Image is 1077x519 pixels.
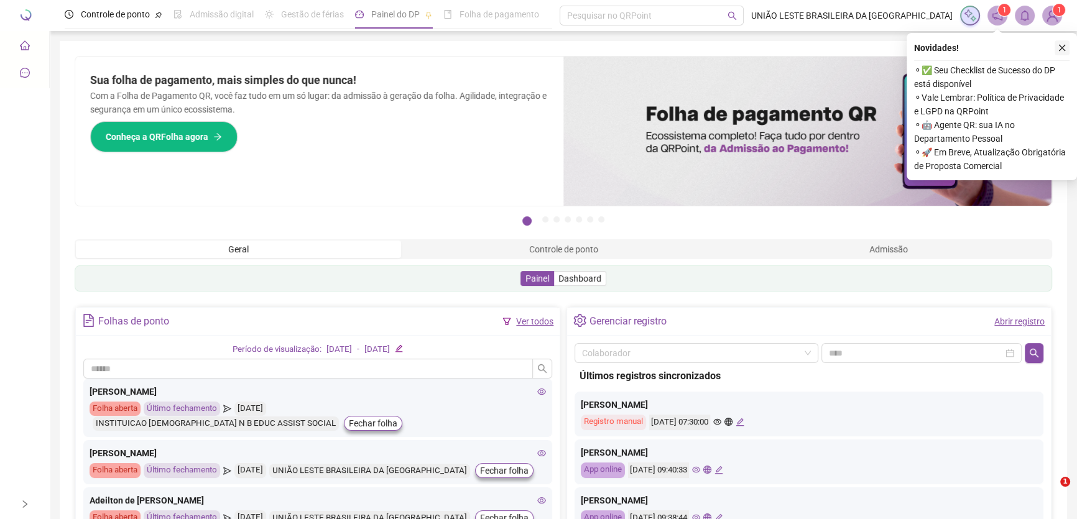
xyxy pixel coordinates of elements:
[724,418,733,426] span: global
[914,41,959,55] span: Novidades !
[90,89,548,116] p: Com a Folha de Pagamento QR, você faz tudo em um só lugar: da admissão à geração da folha. Agilid...
[914,145,1070,173] span: ⚬ 🚀 Em Breve, Atualização Obrigatória de Proposta Comercial
[90,446,547,460] div: [PERSON_NAME]
[581,462,625,478] div: App online
[628,462,689,478] div: [DATE] 09:40:33
[998,4,1010,16] sup: 1
[82,314,95,327] span: file-text
[581,494,1038,507] div: [PERSON_NAME]
[90,402,141,416] div: Folha aberta
[20,35,30,60] span: home
[1060,477,1070,487] span: 1
[213,132,222,141] span: arrow-right
[563,57,1052,206] img: banner%2F8d14a306-6205-4263-8e5b-06e9a85ad873.png
[344,416,402,431] button: Fechar folha
[443,10,452,19] span: book
[106,130,208,144] span: Conheça a QRFolha agora
[281,9,344,19] span: Gestão de férias
[425,11,432,19] span: pushpin
[537,387,546,396] span: eye
[460,9,539,19] span: Folha de pagamento
[371,9,420,19] span: Painel do DP
[581,446,1038,459] div: [PERSON_NAME]
[581,398,1038,411] div: [PERSON_NAME]
[502,317,511,326] span: filter
[914,63,1070,91] span: ⚬ ✅ Seu Checklist de Sucesso do DP está disponível
[1043,6,1061,25] img: 46995
[522,216,532,226] button: 1
[537,496,546,505] span: eye
[1029,348,1039,358] span: search
[223,463,231,478] span: send
[580,368,1039,384] div: Últimos registros sincronizados
[190,9,254,19] span: Admissão digital
[93,416,339,431] div: INSTITUICAO [DEMOGRAPHIC_DATA] N B EDUC ASSIST SOCIAL
[1058,44,1066,52] span: close
[992,10,1003,21] span: notification
[553,216,560,223] button: 3
[395,344,403,352] span: edit
[75,239,1052,259] div: segmented control
[90,71,548,89] h2: Sua folha de pagamento, mais simples do que nunca!
[565,216,571,223] button: 4
[558,273,601,283] span: Dashboard
[76,241,401,258] div: Geral
[21,500,29,508] span: right
[963,9,977,22] img: sparkle-icon.fc2bf0ac1784a2077858766a79e2daf3.svg
[20,62,30,87] span: message
[173,10,182,19] span: file-done
[81,9,150,19] span: Controle de ponto
[537,449,546,457] span: eye
[692,466,700,474] span: eye
[1035,477,1065,507] iframe: Intercom live chat
[1019,10,1030,21] span: bell
[234,402,266,416] div: [DATE]
[1053,4,1065,16] sup: Atualize o seu contato no menu Meus Dados
[703,466,711,474] span: global
[525,273,549,283] span: Painel
[914,91,1070,118] span: ⚬ Vale Lembrar: Política de Privacidade e LGPD na QRPoint
[589,311,667,332] div: Gerenciar registro
[587,216,593,223] button: 6
[516,316,553,326] a: Ver todos
[576,216,582,223] button: 5
[223,402,231,416] span: send
[649,415,710,430] div: [DATE] 07:30:00
[90,494,547,507] div: Adeilton de [PERSON_NAME]
[480,464,529,477] span: Fechar folha
[537,364,547,374] span: search
[714,466,723,474] span: edit
[751,9,953,22] span: UNIÃO LESTE BRASILEIRA DA [GEOGRAPHIC_DATA]
[144,402,220,416] div: Último fechamento
[401,241,726,258] div: Controle de ponto
[90,121,238,152] button: Conheça a QRFolha agora
[326,343,352,356] div: [DATE]
[98,311,169,332] div: Folhas de ponto
[144,463,220,478] div: Último fechamento
[542,216,548,223] button: 2
[475,463,534,478] button: Fechar folha
[65,10,73,19] span: clock-circle
[355,10,364,19] span: dashboard
[581,415,646,430] div: Registro manual
[598,216,604,223] button: 7
[233,343,321,356] div: Período de visualização:
[1002,6,1007,14] span: 1
[269,464,470,478] div: UNIÃO LESTE BRASILEIRA DA [GEOGRAPHIC_DATA]
[994,316,1045,326] a: Abrir registro
[349,416,397,430] span: Fechar folha
[90,385,547,398] div: [PERSON_NAME]
[713,418,721,426] span: eye
[1057,6,1061,14] span: 1
[364,343,390,356] div: [DATE]
[357,343,359,356] div: -
[155,11,162,19] span: pushpin
[90,463,141,478] div: Folha aberta
[265,10,274,19] span: sun
[914,118,1070,145] span: ⚬ 🤖 Agente QR: sua IA no Departamento Pessoal
[234,463,266,478] div: [DATE]
[726,241,1051,258] div: Admissão
[728,11,737,21] span: search
[736,418,744,426] span: edit
[573,314,586,327] span: setting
